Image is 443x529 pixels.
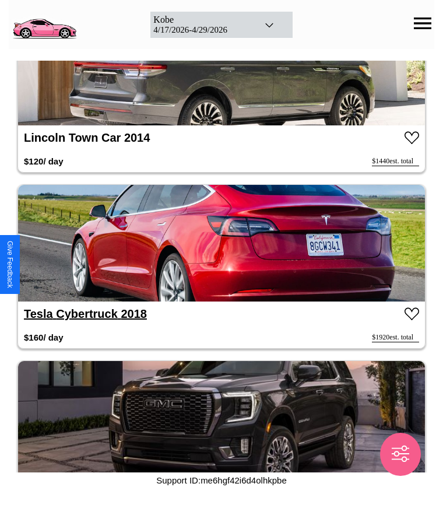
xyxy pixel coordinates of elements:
[156,472,287,488] p: Support ID: me6hgf42i6d4olhkpbe
[372,157,419,166] div: $ 1440 est. total
[9,6,80,41] img: logo
[6,241,14,288] div: Give Feedback
[24,327,64,348] h3: $ 160 / day
[153,15,248,25] div: Kobe
[372,333,419,342] div: $ 1920 est. total
[24,131,150,144] a: Lincoln Town Car 2014
[24,150,64,172] h3: $ 120 / day
[24,307,147,320] a: Tesla Cybertruck 2018
[153,25,248,35] div: 4 / 17 / 2026 - 4 / 29 / 2026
